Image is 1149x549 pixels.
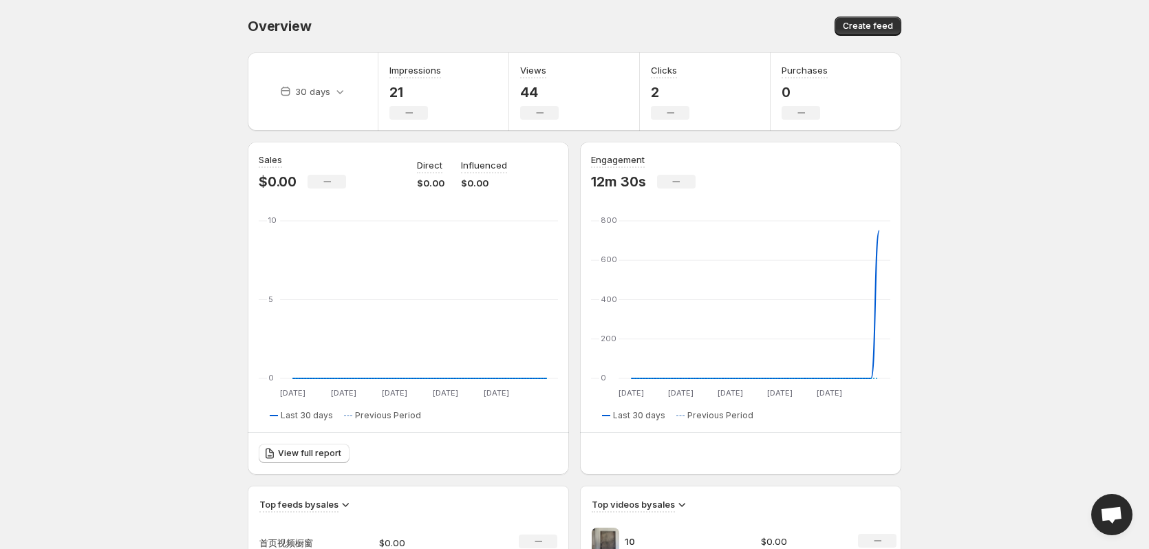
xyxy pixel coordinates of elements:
span: Previous Period [355,410,421,421]
text: 400 [601,294,617,304]
p: 21 [389,84,441,100]
text: [DATE] [718,388,743,398]
h3: Clicks [651,63,677,77]
p: $0.00 [461,176,507,190]
span: Create feed [843,21,893,32]
text: [DATE] [280,388,305,398]
text: [DATE] [817,388,842,398]
text: [DATE] [619,388,644,398]
h3: Top feeds by sales [259,497,339,511]
a: View full report [259,444,350,463]
p: $0.00 [417,176,444,190]
p: Direct [417,158,442,172]
p: 44 [520,84,559,100]
text: 5 [268,294,273,304]
text: 0 [268,373,274,383]
h3: Top videos by sales [592,497,675,511]
text: 200 [601,334,616,343]
text: 0 [601,373,606,383]
text: 600 [601,255,617,264]
p: 2 [651,84,689,100]
p: $0.00 [761,535,842,548]
p: 10 [625,535,728,548]
p: 0 [782,84,828,100]
text: [DATE] [484,388,509,398]
h3: Purchases [782,63,828,77]
text: [DATE] [668,388,694,398]
a: Open chat [1091,494,1132,535]
span: Last 30 days [613,410,665,421]
h3: Views [520,63,546,77]
p: $0.00 [259,173,297,190]
span: View full report [278,448,341,459]
text: [DATE] [331,388,356,398]
span: Last 30 days [281,410,333,421]
text: 800 [601,215,617,225]
h3: Impressions [389,63,441,77]
text: [DATE] [433,388,458,398]
text: [DATE] [767,388,793,398]
h3: Engagement [591,153,645,166]
p: Influenced [461,158,507,172]
button: Create feed [835,17,901,36]
text: 10 [268,215,277,225]
text: [DATE] [382,388,407,398]
span: Previous Period [687,410,753,421]
h3: Sales [259,153,282,166]
span: Overview [248,18,311,34]
p: 30 days [295,85,330,98]
p: 12m 30s [591,173,646,190]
